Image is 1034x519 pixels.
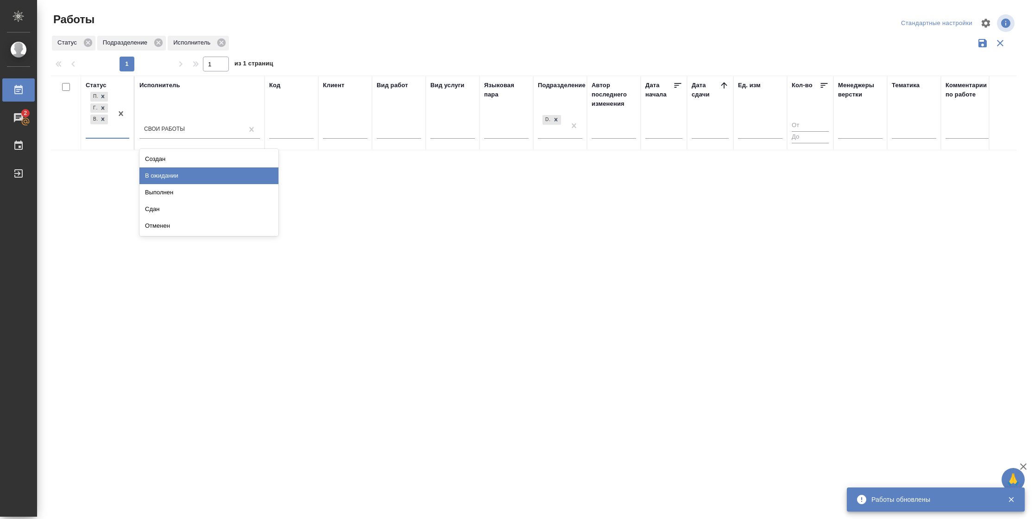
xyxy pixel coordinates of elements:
p: Статус [57,38,80,47]
span: Работы [51,12,95,27]
div: Вид услуги [430,81,465,90]
div: Подбор, Готов к работе, В работе [89,114,109,125]
div: Статус [86,81,107,90]
div: DTPlight [542,115,551,125]
div: split button [899,16,975,31]
div: Автор последнего изменения [592,81,636,109]
div: Менеджеры верстки [838,81,883,99]
span: из 1 страниц [234,58,273,71]
div: Ед. изм [738,81,761,90]
button: Сбросить фильтры [991,34,1009,52]
button: Закрыть [1002,495,1021,504]
div: В работе [90,115,98,124]
div: Кол-во [792,81,813,90]
p: Исполнитель [173,38,214,47]
div: Работы обновлены [871,495,994,504]
div: Дата сдачи [692,81,719,99]
input: От [792,120,829,132]
div: Подразделение [97,36,166,51]
div: Статус [52,36,95,51]
div: Тематика [892,81,920,90]
div: Подразделение [538,81,586,90]
span: 2 [18,109,32,118]
div: Дата начала [645,81,673,99]
p: Подразделение [103,38,151,47]
div: Сдан [139,201,278,218]
input: До [792,131,829,143]
div: Подбор, Готов к работе, В работе [89,91,109,103]
div: Исполнитель [139,81,180,90]
span: Посмотреть информацию [997,14,1016,32]
div: Исполнитель [168,36,229,51]
div: Выполнен [139,184,278,201]
div: Вид работ [377,81,408,90]
span: 🙏 [1005,470,1021,489]
div: В ожидании [139,167,278,184]
div: Создан [139,151,278,167]
a: 2 [2,106,35,129]
div: Отменен [139,218,278,234]
div: Подбор, Готов к работе, В работе [89,103,109,114]
div: Языковая пара [484,81,529,99]
div: Подбор [90,92,98,102]
button: Сохранить фильтры [974,34,991,52]
div: DTPlight [542,114,562,126]
div: Свои работы [144,126,185,134]
div: Код [269,81,280,90]
div: Комментарии по работе [946,81,990,99]
div: Клиент [323,81,344,90]
span: Настроить таблицу [975,12,997,34]
button: 🙏 [1002,468,1025,491]
div: Готов к работе [90,103,98,113]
